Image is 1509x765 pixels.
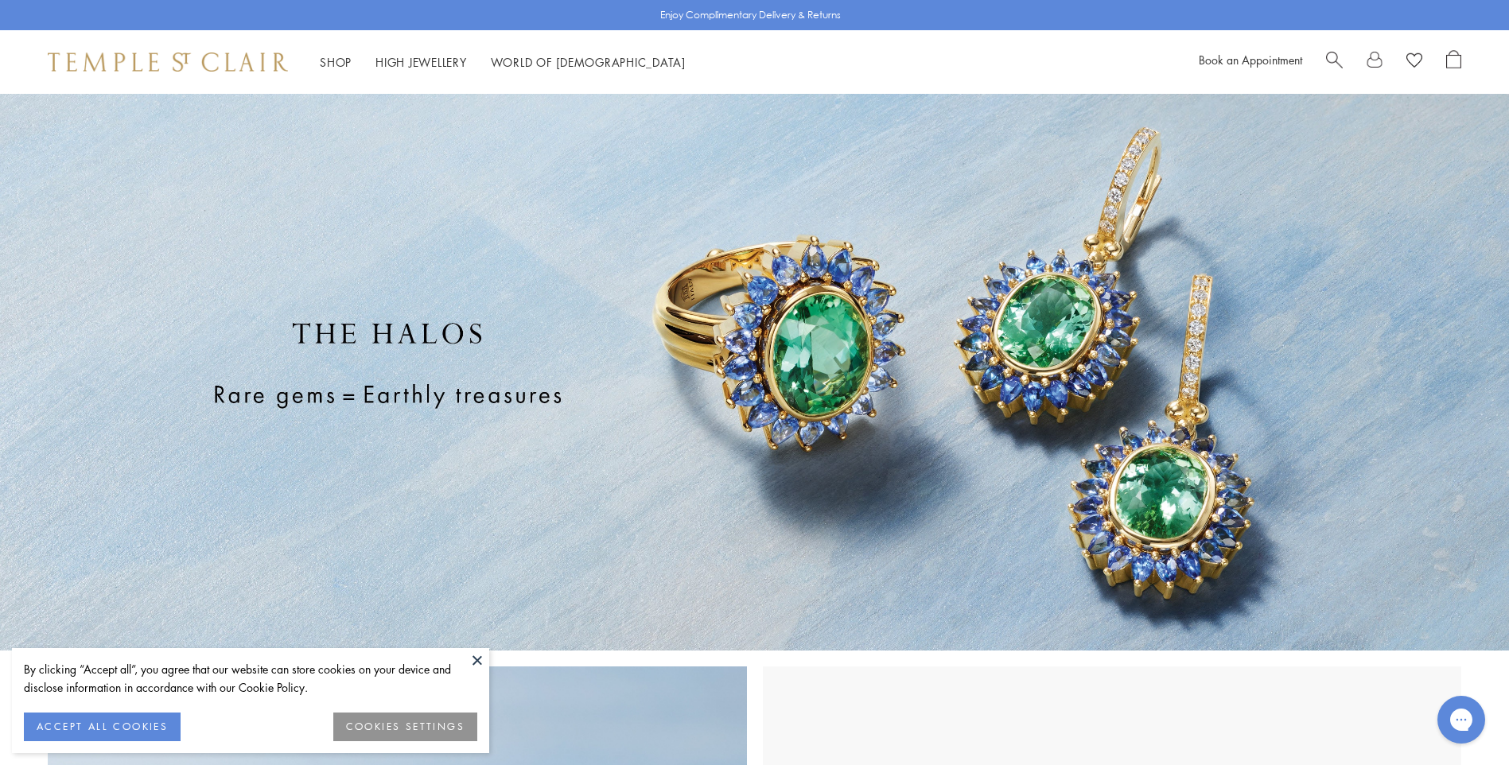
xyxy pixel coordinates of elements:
div: By clicking “Accept all”, you agree that our website can store cookies on your device and disclos... [24,660,477,697]
a: High JewelleryHigh Jewellery [375,54,467,70]
nav: Main navigation [320,52,686,72]
p: Enjoy Complimentary Delivery & Returns [660,7,841,23]
a: Search [1326,50,1343,74]
iframe: Gorgias live chat messenger [1429,690,1493,749]
a: View Wishlist [1406,50,1422,74]
a: Open Shopping Bag [1446,50,1461,74]
a: ShopShop [320,54,352,70]
a: World of [DEMOGRAPHIC_DATA]World of [DEMOGRAPHIC_DATA] [491,54,686,70]
button: COOKIES SETTINGS [333,713,477,741]
a: Book an Appointment [1199,52,1302,68]
button: ACCEPT ALL COOKIES [24,713,181,741]
img: Temple St. Clair [48,52,288,72]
